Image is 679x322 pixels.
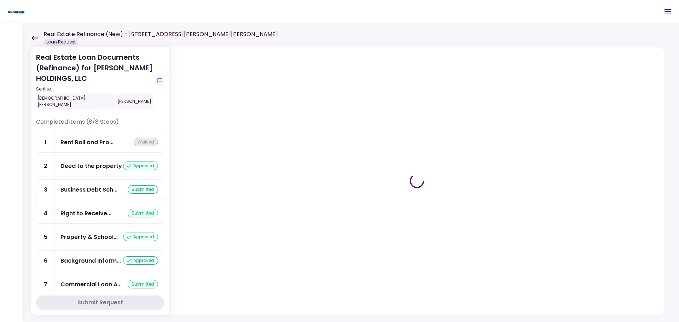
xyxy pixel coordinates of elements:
[659,3,676,20] button: Open menu
[36,156,164,176] a: 2Deed to the propertyapproved
[128,209,158,217] div: submitted
[36,86,153,92] div: Sent to:
[128,185,158,194] div: submitted
[7,6,26,17] img: Partner icon
[60,162,122,170] div: Deed to the property
[123,233,158,241] div: approved
[36,274,164,295] a: 7Commercial Loan Applicationsubmitted
[36,94,115,109] div: [DEMOGRAPHIC_DATA][PERSON_NAME]
[36,295,164,310] button: Submit Request
[60,256,121,265] div: Background Information – Borrower/Guarantor profile
[60,209,111,218] div: Right to Receive Appraisal
[60,185,117,194] div: Business Debt Schedule
[156,76,164,85] button: show-messages
[36,203,164,224] a: 4Right to Receive Appraisalsubmitted
[36,250,164,271] a: 6Background Information – Borrower/Guarantor profile approved
[36,227,55,247] div: 5
[60,280,122,289] div: Commercial Loan Application
[77,298,123,307] div: Submit Request
[36,179,164,200] a: 3Business Debt Schedulesubmitted
[36,156,55,176] div: 2
[36,227,164,247] a: 5Property & School Tax Billsapproved
[36,132,55,152] div: 1
[36,203,55,223] div: 4
[116,94,153,109] div: [PERSON_NAME]
[128,280,158,288] div: submitted
[36,180,55,200] div: 3
[60,233,118,241] div: Property & School Tax Bills
[60,138,114,147] div: Rent Roll and Property Cashflow
[43,30,278,39] h1: Real Estate Refinance (New) - [STREET_ADDRESS][PERSON_NAME][PERSON_NAME]
[36,274,55,294] div: 7
[36,52,153,109] div: Real Estate Loan Documents (Refinance) for [PERSON_NAME] HOLDINGS, LLC
[36,251,55,271] div: 6
[36,132,164,153] a: 1Rent Roll and Property Cashflowwaived
[123,162,158,170] div: approved
[36,118,164,132] div: Completed items (8/8 Steps)
[123,256,158,265] div: approved
[43,39,79,46] div: Loan Request
[134,138,158,146] div: waived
